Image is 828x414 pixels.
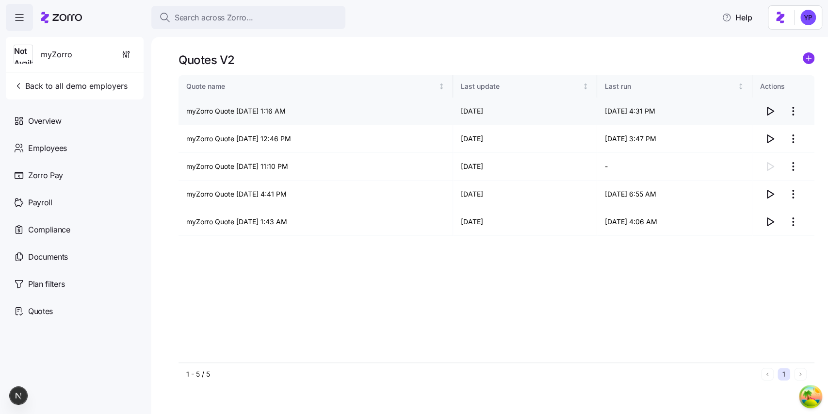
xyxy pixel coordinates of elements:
div: Last update [461,81,580,92]
th: Last runNot sorted [597,75,752,98]
td: [DATE] 6:55 AM [597,181,752,208]
span: Help [722,12,752,23]
button: Back to all demo employers [10,76,131,96]
td: [DATE] 3:47 PM [597,125,752,153]
button: 1 [778,368,790,381]
span: Quotes [28,305,53,317]
a: Compliance [6,216,144,243]
th: Last updateNot sorted [453,75,597,98]
td: [DATE] [453,153,597,181]
a: Zorro Pay [6,162,144,189]
svg: add icon [803,52,814,64]
button: Open Tanstack query devtools [801,387,820,406]
a: add icon [803,52,814,67]
div: Not sorted [582,83,589,90]
td: [DATE] [453,181,597,208]
td: myZorro Quote [DATE] 11:10 PM [179,153,453,181]
td: [DATE] [453,208,597,236]
td: - [597,153,752,181]
td: myZorro Quote [DATE] 1:16 AM [179,98,453,125]
div: Actions [760,81,807,92]
h1: Quotes V2 [179,52,235,67]
td: [DATE] 4:31 PM [597,98,752,125]
a: Overview [6,107,144,134]
span: Back to all demo employers [14,80,128,92]
span: Not Available [14,45,46,69]
a: Plan filters [6,270,144,298]
span: Payroll [28,197,52,209]
img: c96db68502095cbe13deb370068b0a9f [800,10,816,25]
td: [DATE] [453,98,597,125]
td: myZorro Quote [DATE] 4:41 PM [179,181,453,208]
span: myZorro [41,49,72,61]
td: [DATE] [453,125,597,153]
td: [DATE] 4:06 AM [597,208,752,236]
span: Zorro Pay [28,169,63,182]
button: Previous page [761,368,774,381]
div: Not sorted [438,83,445,90]
button: Search across Zorro... [151,6,345,29]
button: Next page [794,368,807,381]
span: Overview [28,115,61,127]
div: Not sorted [737,83,744,90]
span: Compliance [28,224,70,236]
span: Documents [28,251,68,263]
div: Quote name [186,81,436,92]
a: Employees [6,134,144,162]
td: myZorro Quote [DATE] 12:46 PM [179,125,453,153]
a: Quotes [6,298,144,325]
div: Last run [605,81,736,92]
a: Documents [6,243,144,270]
span: Plan filters [28,278,65,290]
button: Help [714,8,760,27]
span: Employees [28,142,67,154]
a: Payroll [6,189,144,216]
span: Search across Zorro... [175,12,253,24]
td: myZorro Quote [DATE] 1:43 AM [179,208,453,236]
div: 1 - 5 / 5 [186,369,757,379]
th: Quote nameNot sorted [179,75,453,98]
